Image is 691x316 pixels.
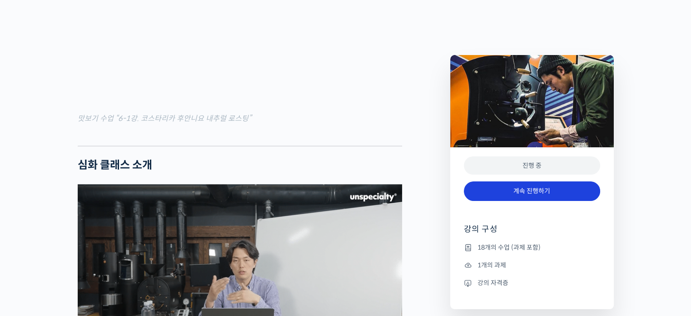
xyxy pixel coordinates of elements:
a: 계속 진행하기 [464,181,600,201]
span: 대화 [83,255,94,262]
a: 대화 [60,241,117,263]
h2: 심화 클래스 소개 [78,159,402,172]
span: 홈 [29,254,34,261]
li: 18개의 수업 (과제 포함) [464,242,600,253]
span: 설정 [140,254,151,261]
h4: 강의 구성 [464,224,600,242]
mark: 맛보기 수업 “6-1강. 코스타리카 후안니요 내추럴 로스팅” [78,114,251,123]
a: 홈 [3,241,60,263]
li: 1개의 과제 [464,260,600,271]
div: 진행 중 [464,156,600,175]
a: 설정 [117,241,174,263]
li: 강의 자격증 [464,277,600,288]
